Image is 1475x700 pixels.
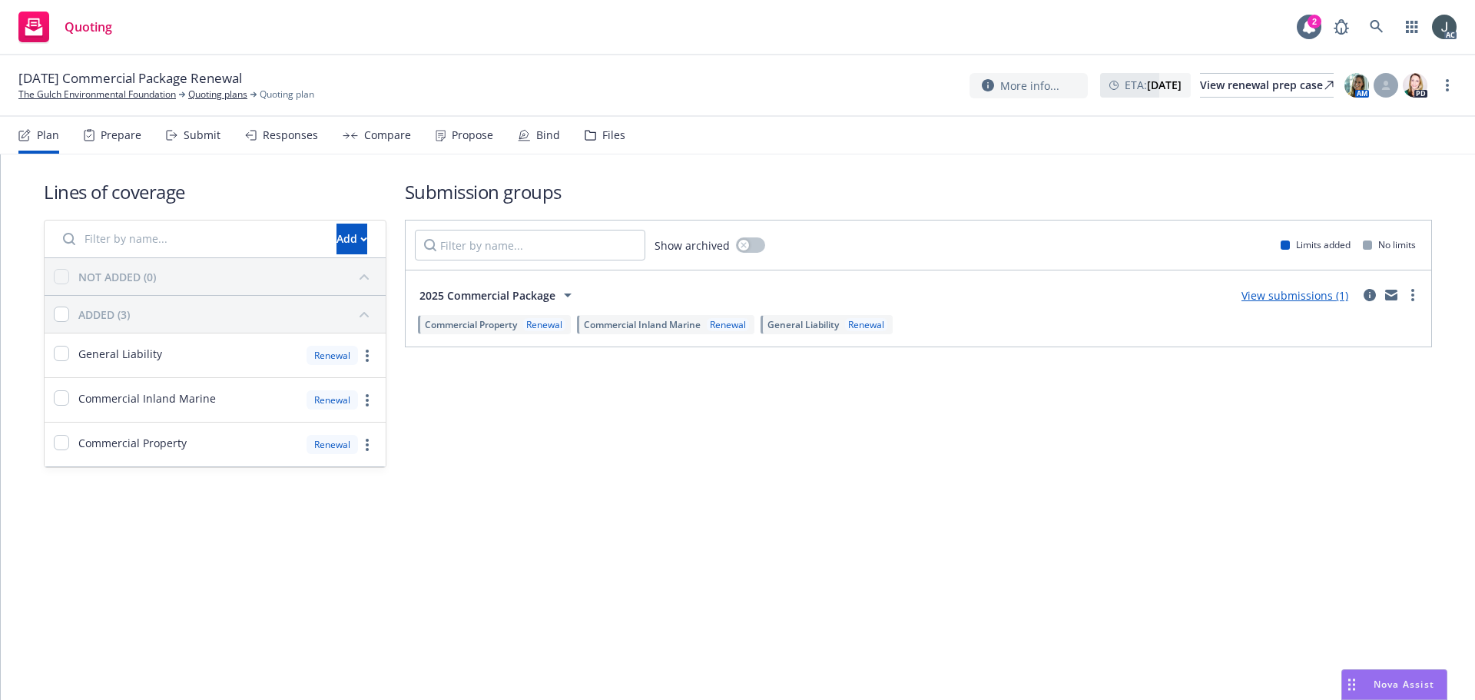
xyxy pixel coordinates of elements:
[425,318,517,331] span: Commercial Property
[1000,78,1059,94] span: More info...
[1404,286,1422,304] a: more
[602,129,625,141] div: Files
[358,347,376,365] a: more
[1374,678,1434,691] span: Nova Assist
[184,129,220,141] div: Submit
[707,318,749,331] div: Renewal
[1397,12,1427,42] a: Switch app
[336,224,367,254] div: Add
[263,129,318,141] div: Responses
[358,391,376,410] a: more
[536,129,560,141] div: Bind
[1361,286,1379,304] a: circleInformation
[307,435,358,454] div: Renewal
[415,230,645,260] input: Filter by name...
[1326,12,1357,42] a: Report a Bug
[452,129,493,141] div: Propose
[1200,73,1334,98] a: View renewal prep case
[1147,78,1182,92] strong: [DATE]
[65,21,112,33] span: Quoting
[405,179,1432,204] h1: Submission groups
[523,318,565,331] div: Renewal
[260,88,314,101] span: Quoting plan
[188,88,247,101] a: Quoting plans
[18,69,242,88] span: [DATE] Commercial Package Renewal
[767,318,839,331] span: General Liability
[655,237,730,254] span: Show archived
[1361,12,1392,42] a: Search
[845,318,887,331] div: Renewal
[1200,74,1334,97] div: View renewal prep case
[1281,238,1351,251] div: Limits added
[37,129,59,141] div: Plan
[18,88,176,101] a: The Gulch Environmental Foundation
[78,264,376,289] button: NOT ADDED (0)
[970,73,1088,98] button: More info...
[54,224,327,254] input: Filter by name...
[78,435,187,451] span: Commercial Property
[364,129,411,141] div: Compare
[1403,73,1427,98] img: photo
[1241,288,1348,303] a: View submissions (1)
[419,287,555,304] span: 2025 Commercial Package
[1125,77,1182,93] span: ETA :
[307,346,358,365] div: Renewal
[78,390,216,406] span: Commercial Inland Marine
[78,307,130,323] div: ADDED (3)
[336,224,367,254] button: Add
[78,269,156,285] div: NOT ADDED (0)
[1308,15,1321,28] div: 2
[44,179,386,204] h1: Lines of coverage
[415,280,582,310] button: 2025 Commercial Package
[1342,670,1361,699] div: Drag to move
[1344,73,1369,98] img: photo
[1438,76,1457,95] a: more
[1382,286,1400,304] a: mail
[1363,238,1416,251] div: No limits
[101,129,141,141] div: Prepare
[12,5,118,48] a: Quoting
[78,302,376,327] button: ADDED (3)
[1432,15,1457,39] img: photo
[78,346,162,362] span: General Liability
[358,436,376,454] a: more
[584,318,701,331] span: Commercial Inland Marine
[1341,669,1447,700] button: Nova Assist
[307,390,358,410] div: Renewal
